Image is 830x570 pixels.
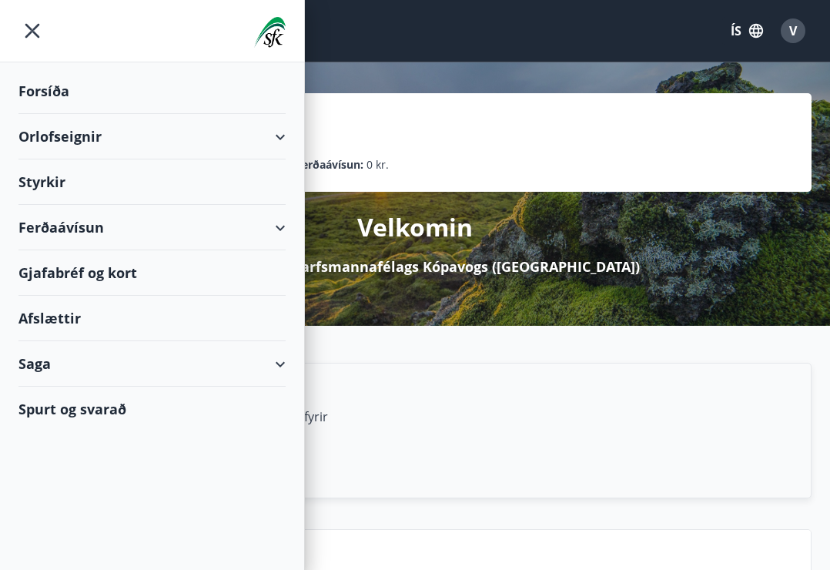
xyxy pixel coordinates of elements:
[775,12,812,49] button: V
[18,296,286,341] div: Afslættir
[357,210,473,244] p: Velkomin
[18,159,286,205] div: Styrkir
[366,156,389,173] span: 0 kr.
[18,250,286,296] div: Gjafabréf og kort
[18,387,286,431] div: Spurt og svarað
[722,17,771,45] button: ÍS
[190,256,640,277] p: á Mínar síður Starfsmannafélags Kópavogs ([GEOGRAPHIC_DATA])
[296,156,363,173] p: Ferðaávísun :
[18,205,286,250] div: Ferðaávísun
[18,17,46,45] button: menu
[18,69,286,114] div: Forsíða
[789,22,797,39] span: V
[18,114,286,159] div: Orlofseignir
[254,17,286,48] img: union_logo
[18,341,286,387] div: Saga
